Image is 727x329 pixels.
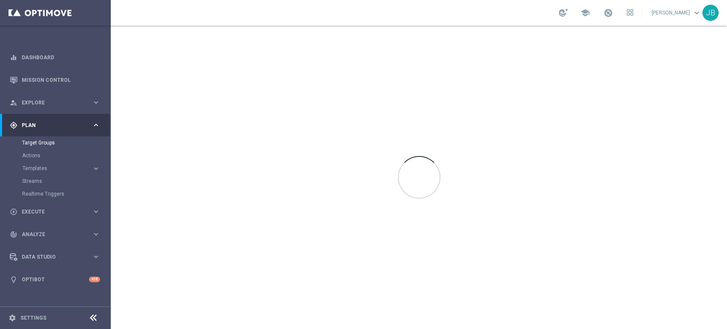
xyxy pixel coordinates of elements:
[9,276,101,283] button: lightbulb Optibot +10
[22,46,100,69] a: Dashboard
[10,231,92,238] div: Analyze
[22,188,110,200] div: Realtime Triggers
[10,121,92,129] div: Plan
[20,315,46,320] a: Settings
[10,268,100,291] div: Optibot
[10,46,100,69] div: Dashboard
[92,230,100,238] i: keyboard_arrow_right
[22,69,100,91] a: Mission Control
[22,190,89,197] a: Realtime Triggers
[9,208,101,215] button: play_circle_outline Execute keyboard_arrow_right
[22,162,110,175] div: Templates
[22,232,92,237] span: Analyze
[651,6,702,19] a: [PERSON_NAME]keyboard_arrow_down
[22,165,101,172] button: Templates keyboard_arrow_right
[702,5,718,21] div: JB
[9,99,101,106] button: person_search Explore keyboard_arrow_right
[22,123,92,128] span: Plan
[10,208,17,216] i: play_circle_outline
[92,121,100,129] i: keyboard_arrow_right
[23,166,92,171] div: Templates
[22,178,89,185] a: Streams
[10,231,17,238] i: track_changes
[10,99,17,107] i: person_search
[10,69,100,91] div: Mission Control
[22,254,92,260] span: Data Studio
[10,208,92,216] div: Execute
[22,136,110,149] div: Target Groups
[10,276,17,283] i: lightbulb
[10,253,92,261] div: Data Studio
[10,99,92,107] div: Explore
[10,54,17,61] i: equalizer
[22,152,89,159] a: Actions
[22,268,89,291] a: Optibot
[22,100,92,105] span: Explore
[23,166,83,171] span: Templates
[22,175,110,188] div: Streams
[580,8,590,17] span: school
[10,121,17,129] i: gps_fixed
[9,231,101,238] button: track_changes Analyze keyboard_arrow_right
[9,122,101,129] button: gps_fixed Plan keyboard_arrow_right
[22,149,110,162] div: Actions
[9,54,101,61] button: equalizer Dashboard
[22,139,89,146] a: Target Groups
[9,314,16,322] i: settings
[22,209,92,214] span: Execute
[92,164,100,173] i: keyboard_arrow_right
[92,98,100,107] i: keyboard_arrow_right
[89,277,100,282] div: +10
[692,8,701,17] span: keyboard_arrow_down
[9,254,101,260] button: Data Studio keyboard_arrow_right
[92,253,100,261] i: keyboard_arrow_right
[9,77,101,84] button: Mission Control
[92,208,100,216] i: keyboard_arrow_right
